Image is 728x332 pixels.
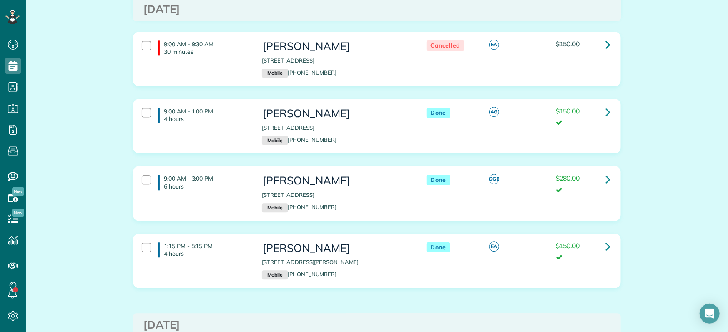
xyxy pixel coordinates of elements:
small: Mobile [262,69,288,78]
small: Mobile [262,136,288,145]
span: $150.00 [556,107,580,115]
span: Done [427,108,450,118]
a: Mobile[PHONE_NUMBER] [262,271,336,277]
h3: [DATE] [143,319,610,331]
span: New [12,187,24,196]
h3: [PERSON_NAME] [262,108,409,120]
p: 4 hours [164,115,249,123]
h4: 9:00 AM - 1:00 PM [158,108,249,123]
p: [STREET_ADDRESS][PERSON_NAME] [262,258,409,266]
p: [STREET_ADDRESS] [262,57,409,65]
span: Cancelled [427,40,465,51]
p: 30 minutes [164,48,249,55]
span: New [12,209,24,217]
a: Mobile[PHONE_NUMBER] [262,69,336,76]
span: EA [489,40,499,50]
small: Mobile [262,203,288,212]
p: 4 hours [164,250,249,257]
h4: 9:00 AM - 3:00 PM [158,175,249,190]
p: [STREET_ADDRESS] [262,124,409,132]
a: Mobile[PHONE_NUMBER] [262,204,336,210]
span: SG1 [489,174,499,184]
h4: 1:15 PM - 5:15 PM [158,242,249,257]
span: Done [427,242,450,253]
span: $280.00 [556,174,580,182]
small: Mobile [262,270,288,279]
h3: [PERSON_NAME] [262,242,409,254]
h4: 9:00 AM - 9:30 AM [158,40,249,55]
h3: [DATE] [143,3,610,15]
span: $150.00 [556,241,580,250]
div: Open Intercom Messenger [700,304,720,324]
span: AG [489,107,499,117]
h3: [PERSON_NAME] [262,175,409,187]
span: $150.00 [556,40,580,48]
span: Done [427,175,450,185]
span: EA [489,241,499,252]
p: [STREET_ADDRESS] [262,191,409,199]
a: Mobile[PHONE_NUMBER] [262,136,336,143]
p: 6 hours [164,183,249,190]
h3: [PERSON_NAME] [262,40,409,53]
